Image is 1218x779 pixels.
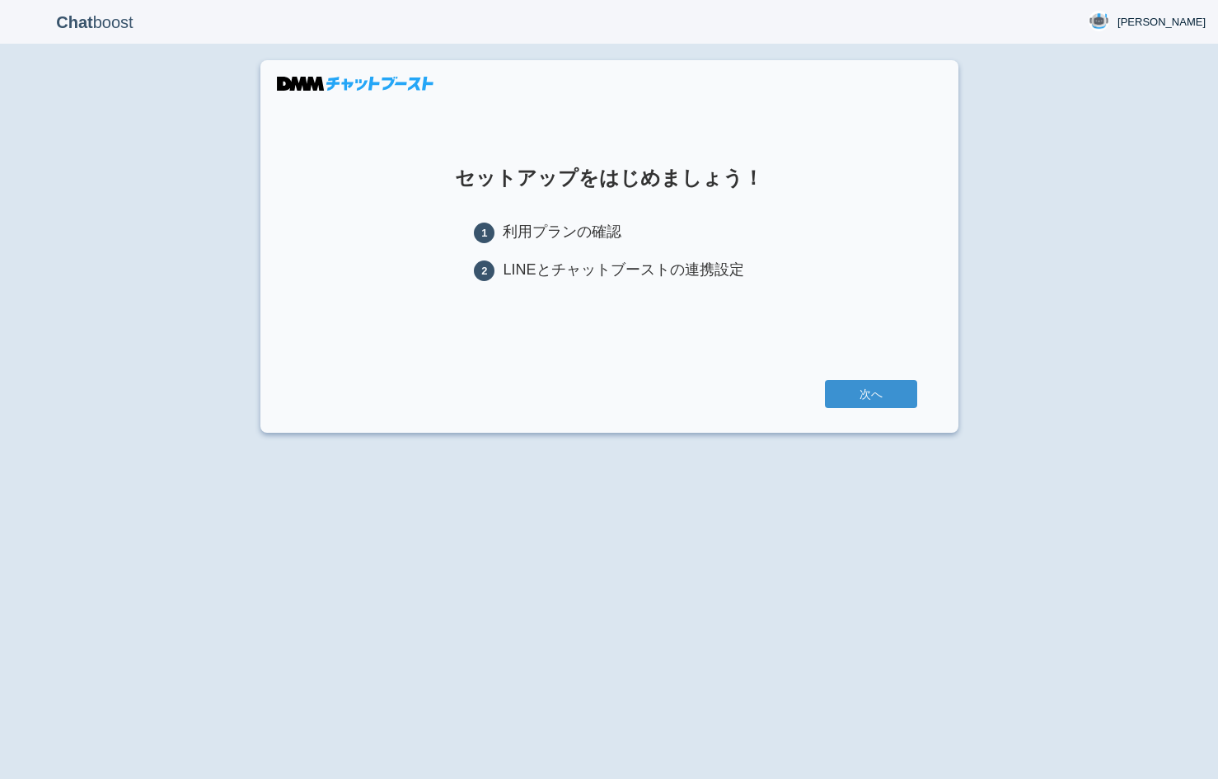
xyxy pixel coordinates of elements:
[474,260,743,281] li: LINEとチャットブーストの連携設定
[12,2,177,43] p: boost
[474,222,743,243] li: 利用プランの確認
[1089,11,1109,31] img: User Image
[302,167,917,189] h1: セットアップをはじめましょう！
[1117,14,1206,31] span: [PERSON_NAME]
[825,380,917,408] a: 次へ
[474,260,494,281] span: 2
[474,223,494,243] span: 1
[56,13,92,31] b: Chat
[277,77,433,91] img: DMMチャットブースト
